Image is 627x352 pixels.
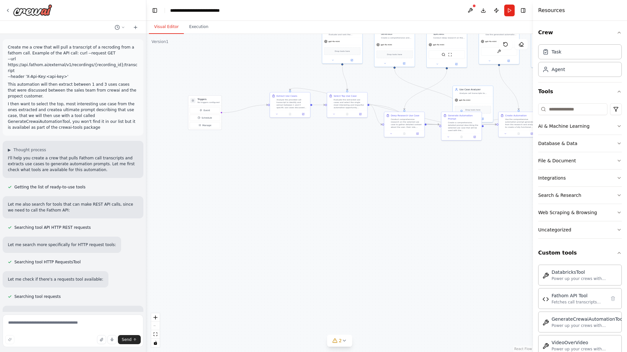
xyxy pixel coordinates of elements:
div: Fathom API Tool [552,292,606,299]
span: Manage [202,124,211,127]
span: Searching tool API HTTP REST requests [14,225,91,230]
div: Uncategorized [538,227,571,233]
div: TriggersNo triggers configuredEventScheduleManage [188,95,222,130]
div: Conduct comprehensive research on the selected use case to gather detailed context about the user... [391,118,423,128]
p: Create me a crew that will pull a transcript of a recroding from a fathom call. Example of the AP... [8,44,138,80]
div: React Flow controls [151,313,160,347]
div: Create a comprehensive, detailed prompt describing the selected use case that will be used with t... [448,121,480,132]
h3: Triggers [198,98,219,101]
button: Execution [184,20,214,34]
p: Let me check if there's a requests tool available: [8,276,103,282]
span: 2 [339,337,342,344]
div: Extract Use CasesAnalyze the provided call transcript to identify and extract between 1 and 3 spe... [270,92,311,118]
div: Power up your crews with generate_crewai_automation_tool [552,323,624,328]
span: Event [203,109,210,112]
span: ▶ [8,147,11,153]
span: Schedule [201,116,212,119]
g: Edge from 852ba8ed-97a5-405b-8f9f-8f294d17b2a6 to 29162b7a-2068-482e-a673-b0f2f97817b4 [341,66,349,90]
img: DatabricksTool [542,272,549,279]
span: Thought process [13,147,46,153]
div: Create AutomationUse the comprehensive automation prompt generated from the research and analysis... [498,112,539,138]
p: No triggers configured [198,101,219,104]
div: Use the comprehensive automation prompt generated from the research and analysis to create a full... [505,118,537,128]
span: Drop tools here [465,108,480,111]
button: Open in side panel [412,132,423,136]
button: Open in side panel [473,117,492,121]
g: Edge from 29162b7a-2068-482e-a673-b0f2f97817b4 to d33999d7-7698-4d0e-8515-2c9f114fd973 [369,103,382,126]
button: Switch to previous chat [112,23,128,31]
div: Evaluate and rank the extracted use cases to select the single most interesting and impactful aut... [322,27,363,64]
div: Crew [538,42,622,82]
div: Use Case AnalyzerAnalyze call transcripts to identify and extract between 1 and 3 specific use ca... [453,86,493,123]
div: Create a comprehensive and detailed prompt describing the selected use case that will be used wit... [381,37,413,39]
button: Custom tools [538,244,622,262]
div: Use Case Research Specialist [433,29,465,36]
button: Upload files [97,335,106,344]
span: gpt-4o-mini [381,43,392,46]
p: This automation will then extract between 1 and 3 uses cases that were discussed between the sale... [8,81,138,99]
img: GenerateCrewaiAutomationTool [542,319,549,326]
div: Task [552,49,561,55]
img: SerperDevTool [442,53,445,57]
div: Search & Research [538,192,581,198]
button: No output available [397,132,411,136]
div: GenerateCrewaiAutomationTool [552,316,624,322]
span: Send [122,337,132,342]
div: DatabricksTool [552,269,618,275]
span: Searching tool requests [14,294,61,299]
button: ▶Thought process [8,147,46,153]
div: Agent [552,66,565,73]
p: Let me search more specifically for HTTP request tools: [8,242,116,248]
g: Edge from e1bccecc-98f4-479d-b2cf-dc1b036d6f6c to 0db327f2-87d2-42df-a6ef-c997da05a1ab [497,66,520,110]
div: Extract Use Cases [277,95,297,98]
p: I'll help you create a crew that pulls Fathom call transcripts and extracts use cases to generate... [8,155,138,173]
button: Open in side panel [499,59,518,63]
button: Open in side panel [297,112,309,116]
div: Use the generated automation prompt with the GenerateCrewaiAutomationTool to create a fully funct... [486,33,517,36]
button: Send [118,335,141,344]
button: Web Scraping & Browsing [538,204,622,221]
img: VideoOverVideo [542,343,549,349]
button: Start a new chat [130,23,141,31]
button: Database & Data [538,135,622,152]
button: Improve this prompt [5,335,14,344]
button: 2 [327,335,352,347]
span: gpt-4o-mini [459,99,471,101]
button: No output available [283,112,297,116]
button: No output available [455,135,468,139]
button: AI & Machine Learning [538,118,622,135]
button: Schedule [190,115,220,121]
button: Click to speak your automation idea [107,335,117,344]
div: File & Document [538,157,576,164]
button: zoom in [151,313,160,322]
div: Use the generated automation prompt with the GenerateCrewaiAutomationTool to create a fully funct... [479,27,520,65]
g: Edge from 807d0089-880b-48e6-9928-795239612480 to 78fb98fe-0019-4705-9d86-a42fc2c7e4c3 [393,69,463,110]
button: Integrations [538,169,622,186]
a: React Flow attribution [514,347,532,351]
button: Open in side panel [355,112,366,116]
g: Edge from fc862c28-173c-4acd-8e4b-35fb175a2248 to d33999d7-7698-4d0e-8515-2c9f114fd973 [403,69,448,110]
div: Deep Research Use Case [391,114,419,117]
button: Open in side panel [469,135,480,139]
span: gpt-4o-mini [485,40,497,43]
div: Select Top Use Case [334,95,357,98]
button: Open in side panel [395,62,413,66]
button: Open in side panel [526,132,537,136]
button: Crew [538,23,622,42]
div: Fetches call transcripts from the Fathom API using a recording ID. Requires FATHOM_API_KEY enviro... [552,300,606,305]
g: Edge from triggers to c19633d5-2c63-403a-be6b-0f81424a7696 [221,103,268,114]
nav: breadcrumb [170,7,238,14]
div: Select Top Use CaseEvaluate the extracted use cases and select the single most interesting and im... [327,92,368,118]
div: Conduct deep research on the selected use case to understand the user's role, company context, in... [433,37,465,39]
div: Automation Prompt Generator [381,29,413,36]
div: Power up your crews with databricks_tool [552,276,618,281]
button: Hide left sidebar [150,6,159,15]
div: Use Case Analyzer [459,88,491,91]
button: No output available [340,112,354,116]
div: Database & Data [538,140,577,147]
p: Let me also search for tools that can make REST API calls, since we need to call the Fathom API: [8,201,138,213]
button: Open in side panel [447,62,466,66]
div: Evaluate and rank the extracted use cases to select the single most interesting and impactful aut... [329,33,361,36]
button: Hide right sidebar [519,6,528,15]
button: Delete tool [608,294,618,303]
